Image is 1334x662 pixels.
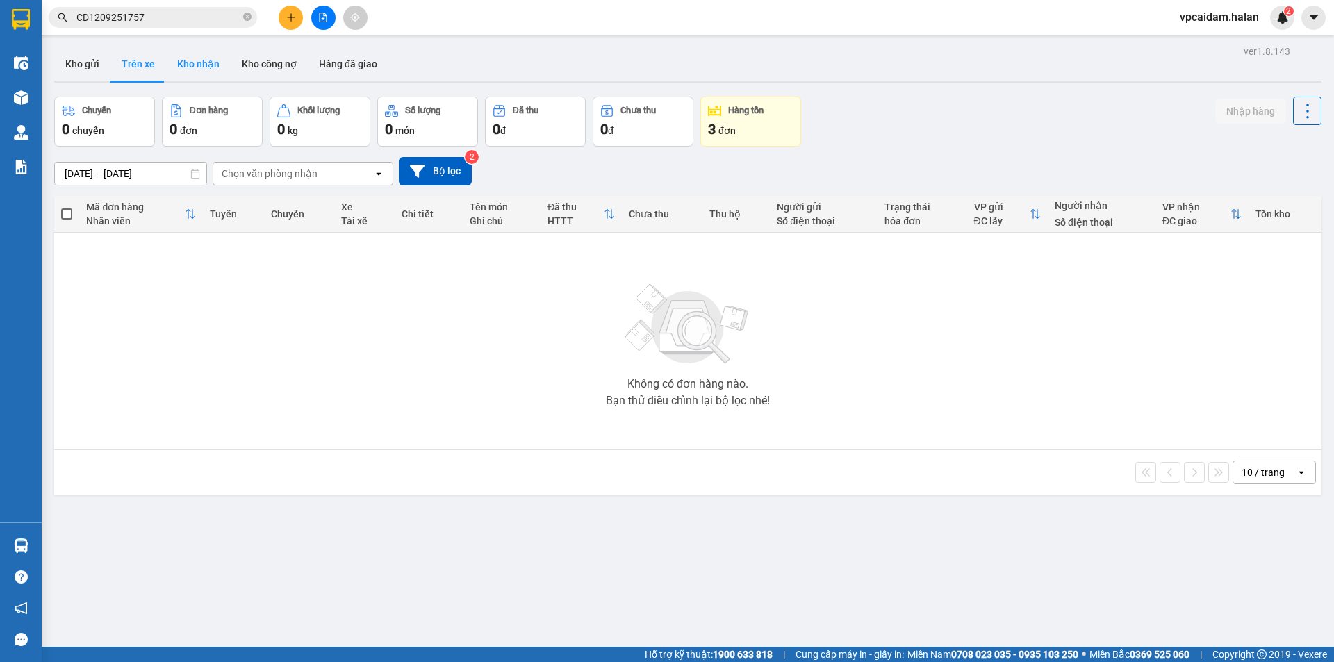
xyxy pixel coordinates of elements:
[86,201,184,213] div: Mã đơn hàng
[620,106,656,115] div: Chưa thu
[1155,196,1249,233] th: Toggle SortBy
[629,208,695,220] div: Chưa thu
[884,201,960,213] div: Trạng thái
[297,106,340,115] div: Khối lượng
[796,647,904,662] span: Cung cấp máy in - giấy in:
[377,97,478,147] button: Số lượng0món
[343,6,368,30] button: aim
[162,97,263,147] button: Đơn hàng0đơn
[14,125,28,140] img: warehouse-icon
[166,47,231,81] button: Kho nhận
[485,97,586,147] button: Đã thu0đ
[270,97,370,147] button: Khối lượng0kg
[1308,11,1320,24] span: caret-down
[713,649,773,660] strong: 1900 633 818
[405,106,440,115] div: Số lượng
[493,121,500,138] span: 0
[974,215,1030,226] div: ĐC lấy
[15,602,28,615] span: notification
[708,121,716,138] span: 3
[243,11,252,24] span: close-circle
[12,9,30,30] img: logo-vxr
[547,201,604,213] div: Đã thu
[1215,99,1286,124] button: Nhập hàng
[222,167,318,181] div: Chọn văn phòng nhận
[15,633,28,646] span: message
[777,215,871,226] div: Số điện thoại
[465,150,479,164] sup: 2
[1257,649,1267,659] span: copyright
[243,13,252,21] span: close-circle
[593,97,693,147] button: Chưa thu0đ
[777,201,871,213] div: Người gửi
[308,47,388,81] button: Hàng đã giao
[399,157,472,185] button: Bộ lọc
[341,201,388,213] div: Xe
[1286,6,1291,16] span: 2
[79,196,202,233] th: Toggle SortBy
[14,56,28,70] img: warehouse-icon
[62,121,69,138] span: 0
[513,106,538,115] div: Đã thu
[279,6,303,30] button: plus
[14,90,28,105] img: warehouse-icon
[385,121,393,138] span: 0
[600,121,608,138] span: 0
[547,215,604,226] div: HTTT
[1301,6,1326,30] button: caret-down
[190,106,228,115] div: Đơn hàng
[395,125,415,136] span: món
[1130,649,1189,660] strong: 0369 525 060
[277,121,285,138] span: 0
[1255,208,1315,220] div: Tồn kho
[1296,467,1307,478] svg: open
[286,13,296,22] span: plus
[72,125,104,136] span: chuyến
[14,538,28,553] img: warehouse-icon
[606,395,770,406] div: Bạn thử điều chỉnh lại bộ lọc nhé!
[627,379,748,390] div: Không có đơn hàng nào.
[271,208,327,220] div: Chuyến
[645,647,773,662] span: Hỗ trợ kỹ thuật:
[76,10,240,25] input: Tìm tên, số ĐT hoặc mã đơn
[82,106,111,115] div: Chuyến
[1082,652,1086,657] span: ⚪️
[974,201,1030,213] div: VP gửi
[54,97,155,147] button: Chuyến0chuyến
[1200,647,1202,662] span: |
[341,215,388,226] div: Tài xế
[470,215,534,226] div: Ghi chú
[110,47,166,81] button: Trên xe
[783,647,785,662] span: |
[951,649,1078,660] strong: 0708 023 035 - 0935 103 250
[618,276,757,373] img: svg+xml;base64,PHN2ZyBjbGFzcz0ibGlzdC1wbHVnX19zdmciIHhtbG5zPSJodHRwOi8vd3d3LnczLm9yZy8yMDAwL3N2Zy...
[350,13,360,22] span: aim
[288,125,298,136] span: kg
[1162,201,1230,213] div: VP nhận
[967,196,1048,233] th: Toggle SortBy
[884,215,960,226] div: hóa đơn
[58,13,67,22] span: search
[1162,215,1230,226] div: ĐC giao
[180,125,197,136] span: đơn
[1276,11,1289,24] img: icon-new-feature
[1055,200,1148,211] div: Người nhận
[709,208,763,220] div: Thu hộ
[718,125,736,136] span: đơn
[1089,647,1189,662] span: Miền Bắc
[608,125,614,136] span: đ
[541,196,622,233] th: Toggle SortBy
[318,13,328,22] span: file-add
[311,6,336,30] button: file-add
[210,208,257,220] div: Tuyến
[231,47,308,81] button: Kho công nợ
[55,163,206,185] input: Select a date range.
[1284,6,1294,16] sup: 2
[1244,44,1290,59] div: ver 1.8.143
[1242,465,1285,479] div: 10 / trang
[728,106,764,115] div: Hàng tồn
[86,215,184,226] div: Nhân viên
[700,97,801,147] button: Hàng tồn3đơn
[1055,217,1148,228] div: Số điện thoại
[500,125,506,136] span: đ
